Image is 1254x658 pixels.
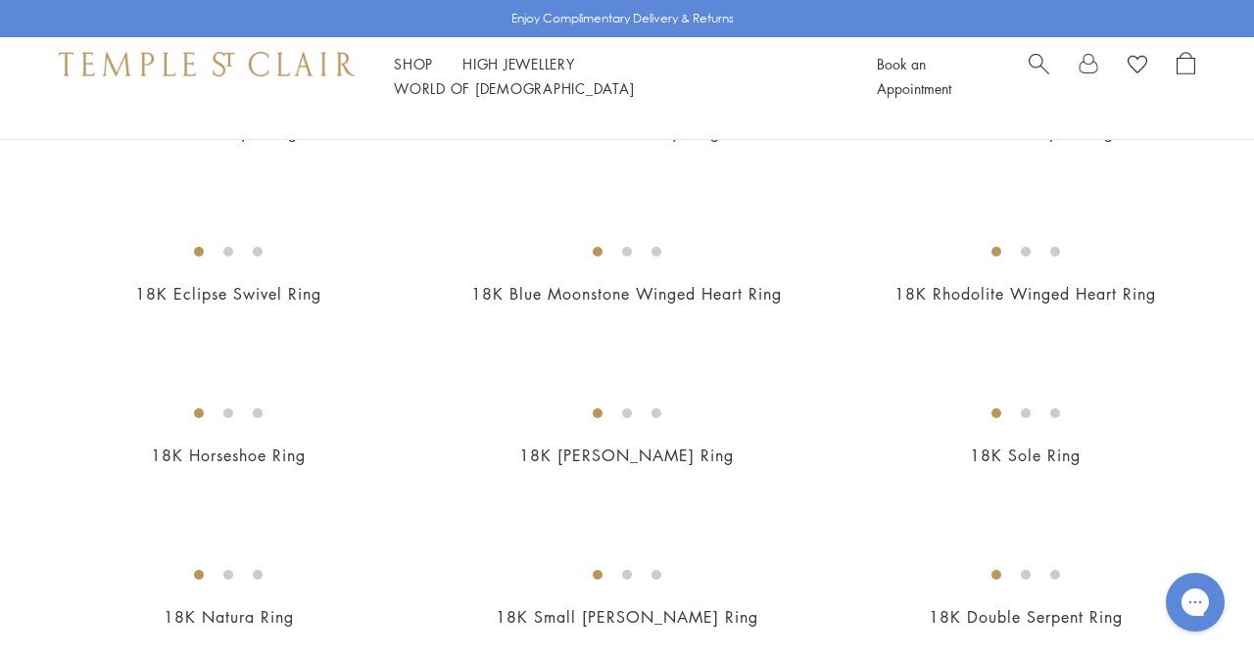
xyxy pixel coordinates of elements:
[1156,566,1234,638] iframe: Gorgias live chat messenger
[1177,52,1195,101] a: Open Shopping Bag
[894,283,1156,305] a: 18K Rhodolite Winged Heart Ring
[471,283,782,305] a: 18K Blue Moonstone Winged Heart Ring
[394,78,634,98] a: World of [DEMOGRAPHIC_DATA]World of [DEMOGRAPHIC_DATA]
[1029,52,1049,101] a: Search
[394,52,833,101] nav: Main navigation
[151,445,306,466] a: 18K Horseshoe Ring
[496,606,758,628] a: 18K Small [PERSON_NAME] Ring
[519,445,734,466] a: 18K [PERSON_NAME] Ring
[135,283,321,305] a: 18K Eclipse Swivel Ring
[394,54,433,73] a: ShopShop
[929,606,1123,628] a: 18K Double Serpent Ring
[59,52,355,75] img: Temple St. Clair
[164,606,294,628] a: 18K Natura Ring
[511,9,734,28] p: Enjoy Complimentary Delivery & Returns
[462,54,575,73] a: High JewelleryHigh Jewellery
[1128,52,1147,81] a: View Wishlist
[877,54,951,98] a: Book an Appointment
[970,445,1081,466] a: 18K Sole Ring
